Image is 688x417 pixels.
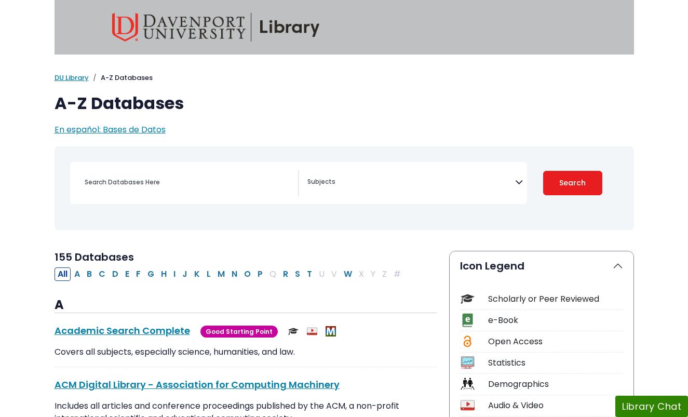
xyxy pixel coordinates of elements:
textarea: Search [307,179,515,187]
button: Filter Results B [84,267,95,281]
h1: A-Z Databases [55,93,634,113]
div: Scholarly or Peer Reviewed [488,293,623,305]
li: A-Z Databases [89,73,153,83]
button: Filter Results A [71,267,83,281]
img: Davenport University Library [112,13,320,42]
h3: A [55,298,437,313]
img: Icon e-Book [461,313,475,327]
button: Filter Results J [179,267,191,281]
button: Filter Results C [96,267,109,281]
button: Filter Results G [144,267,157,281]
button: Filter Results W [341,267,355,281]
button: Filter Results K [191,267,203,281]
button: Filter Results D [109,267,122,281]
button: Filter Results F [133,267,144,281]
input: Search database by title or keyword [78,174,298,190]
button: Filter Results I [170,267,179,281]
div: Demographics [488,378,623,391]
img: Icon Open Access [461,334,474,348]
button: Filter Results O [241,267,254,281]
button: Submit for Search Results [543,171,602,195]
img: Scholarly or Peer Reviewed [288,326,299,337]
button: Filter Results E [122,267,132,281]
button: Library Chat [615,396,688,417]
button: Filter Results M [214,267,228,281]
button: Icon Legend [450,251,633,280]
img: Icon Scholarly or Peer Reviewed [461,292,475,306]
div: Audio & Video [488,399,623,412]
button: Filter Results H [158,267,170,281]
div: Alpha-list to filter by first letter of database name [55,267,405,279]
img: Icon Statistics [461,356,475,370]
img: Audio & Video [307,326,317,337]
img: Icon Demographics [461,377,475,391]
a: DU Library [55,73,89,83]
div: Statistics [488,357,623,369]
a: ACM Digital Library - Association for Computing Machinery [55,378,340,391]
nav: breadcrumb [55,73,634,83]
button: Filter Results P [254,267,266,281]
button: Filter Results R [280,267,291,281]
nav: Search filters [55,146,634,230]
img: MeL (Michigan electronic Library) [326,326,336,337]
a: Academic Search Complete [55,324,190,337]
div: e-Book [488,314,623,327]
button: Filter Results T [304,267,315,281]
button: All [55,267,71,281]
div: Open Access [488,335,623,348]
span: Good Starting Point [200,326,278,338]
button: Filter Results N [228,267,240,281]
button: Filter Results S [292,267,303,281]
span: 155 Databases [55,250,134,264]
button: Filter Results L [204,267,214,281]
img: Icon Audio & Video [461,398,475,412]
a: En español: Bases de Datos [55,124,166,136]
p: Covers all subjects, especially science, humanities, and law. [55,346,437,358]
